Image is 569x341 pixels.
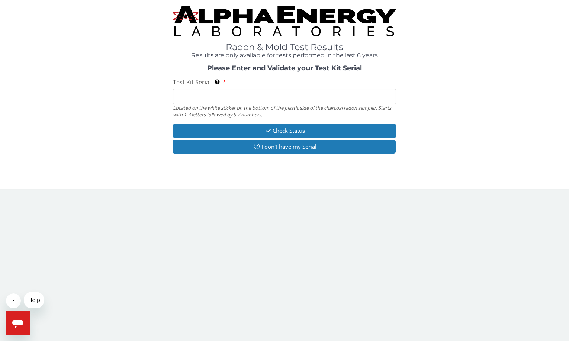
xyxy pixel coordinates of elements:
strong: Please Enter and Validate your Test Kit Serial [207,64,362,72]
iframe: Close message [6,293,21,308]
iframe: Button to launch messaging window [6,311,30,335]
iframe: Message from company [24,292,44,308]
button: I don't have my Serial [173,140,396,154]
h1: Radon & Mold Test Results [173,42,396,52]
button: Check Status [173,124,396,138]
h4: Results are only available for tests performed in the last 6 years [173,52,396,59]
div: Located on the white sticker on the bottom of the plastic side of the charcoal radon sampler. Sta... [173,104,396,118]
img: TightCrop.jpg [173,6,396,36]
span: Test Kit Serial [173,78,211,86]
